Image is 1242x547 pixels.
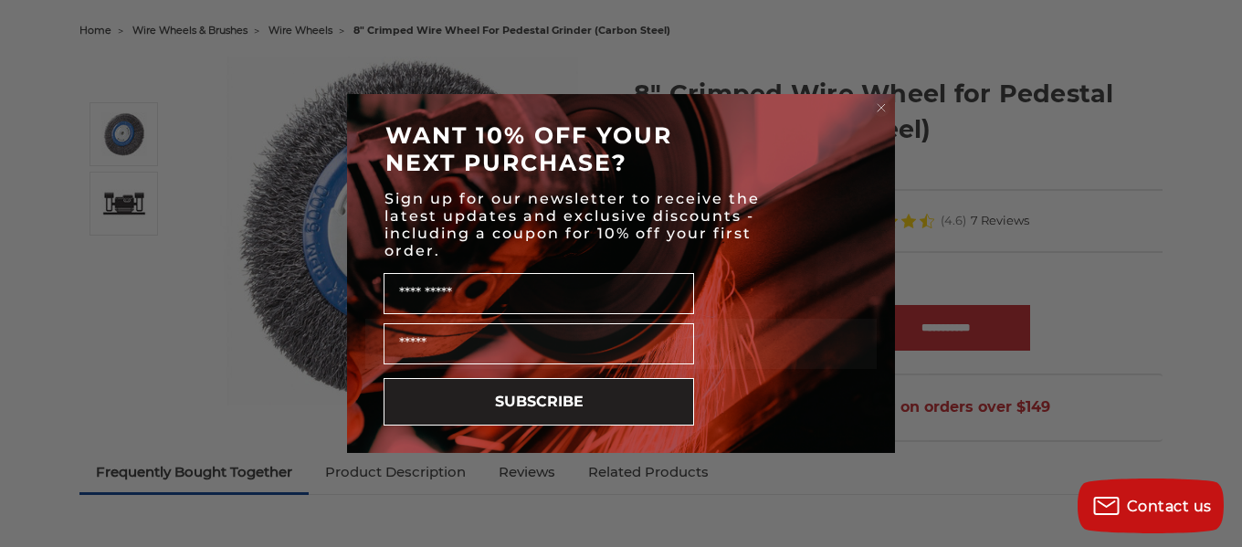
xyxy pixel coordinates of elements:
input: Email [384,323,694,364]
span: Contact us [1127,498,1212,515]
span: Sign up for our newsletter to receive the latest updates and exclusive discounts - including a co... [384,190,760,259]
button: SUBSCRIBE [384,378,694,426]
button: Contact us [1078,479,1224,533]
button: Close dialog [872,99,890,117]
span: WANT 10% OFF YOUR NEXT PURCHASE? [385,121,672,176]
